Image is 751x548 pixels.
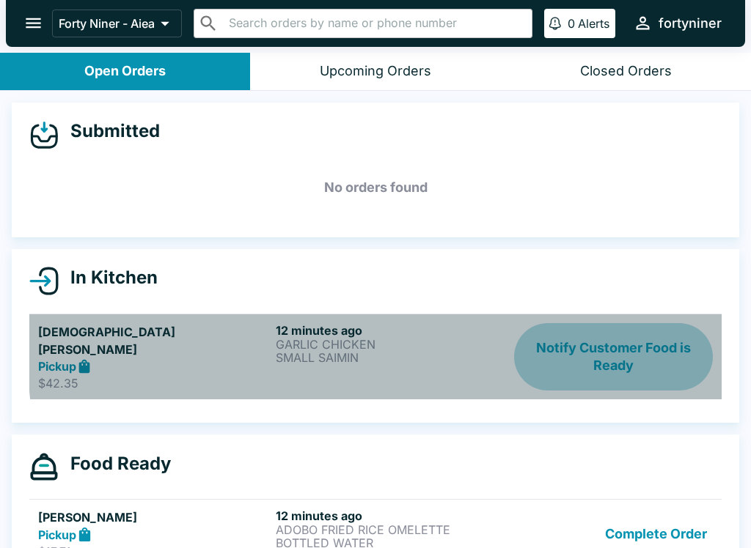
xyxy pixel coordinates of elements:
h5: [DEMOGRAPHIC_DATA][PERSON_NAME] [38,323,270,358]
h6: 12 minutes ago [276,508,508,523]
p: GARLIC CHICKEN [276,338,508,351]
button: Notify Customer Food is Ready [514,323,713,391]
div: fortyniner [659,15,722,32]
h4: In Kitchen [59,267,158,289]
p: $42.35 [38,376,270,390]
h5: [PERSON_NAME] [38,508,270,526]
h4: Submitted [59,120,160,142]
div: Open Orders [84,63,166,80]
h4: Food Ready [59,453,171,475]
button: open drawer [15,4,52,42]
div: Upcoming Orders [320,63,431,80]
button: fortyniner [627,7,728,39]
p: Forty Niner - Aiea [59,16,155,31]
strong: Pickup [38,527,76,542]
p: SMALL SAIMIN [276,351,508,364]
a: [DEMOGRAPHIC_DATA][PERSON_NAME]Pickup$42.3512 minutes agoGARLIC CHICKENSMALL SAIMINNotify Custome... [29,314,722,400]
h5: No orders found [29,161,722,214]
button: Forty Niner - Aiea [52,10,182,37]
div: Closed Orders [580,63,672,80]
p: 0 [568,16,575,31]
strong: Pickup [38,359,76,374]
p: Alerts [578,16,609,31]
input: Search orders by name or phone number [224,13,526,34]
h6: 12 minutes ago [276,323,508,338]
p: ADOBO FRIED RICE OMELETTE [276,523,508,536]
